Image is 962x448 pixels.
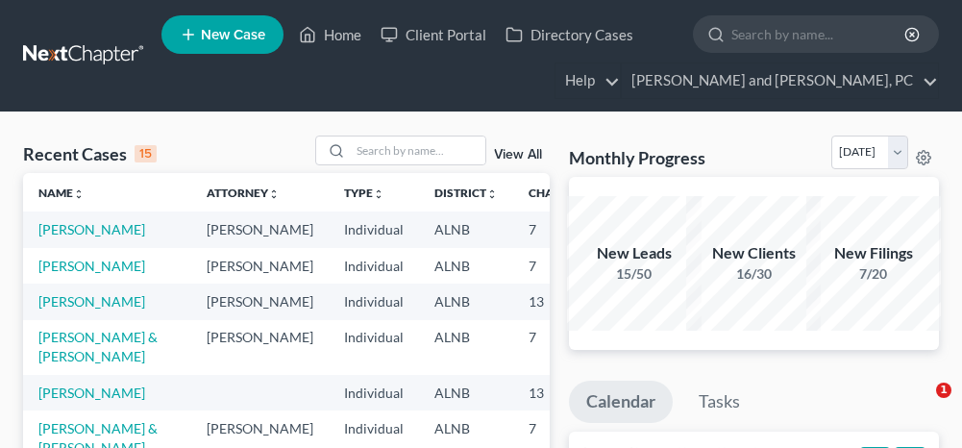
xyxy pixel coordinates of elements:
div: New Clients [686,242,821,264]
div: 7/20 [806,264,941,284]
a: Typeunfold_more [344,186,384,200]
input: Search by name... [731,16,907,52]
i: unfold_more [73,188,85,200]
a: Chapterunfold_more [529,186,594,200]
td: ALNB [419,320,513,375]
td: [PERSON_NAME] [191,284,329,319]
td: ALNB [419,284,513,319]
td: Individual [329,320,419,375]
td: 7 [513,248,609,284]
td: Individual [329,248,419,284]
i: unfold_more [268,188,280,200]
a: [PERSON_NAME] [38,221,145,237]
td: Individual [329,284,419,319]
td: Individual [329,375,419,411]
td: 13 [513,284,609,319]
td: 7 [513,212,609,247]
a: Directory Cases [496,17,643,52]
div: New Filings [806,242,941,264]
a: [PERSON_NAME] & [PERSON_NAME] [38,329,158,364]
div: 15/50 [567,264,702,284]
a: View All [494,148,542,162]
a: [PERSON_NAME] [38,385,145,401]
iframe: Intercom live chat [897,383,943,429]
a: Districtunfold_more [434,186,498,200]
td: [PERSON_NAME] [191,248,329,284]
a: [PERSON_NAME] and [PERSON_NAME], PC [622,63,938,98]
a: Client Portal [371,17,496,52]
a: [PERSON_NAME] [38,293,145,310]
td: ALNB [419,375,513,411]
div: 15 [135,145,157,162]
a: Home [289,17,371,52]
input: Search by name... [351,137,485,164]
a: Attorneyunfold_more [207,186,280,200]
h3: Monthly Progress [569,146,705,169]
i: unfold_more [373,188,384,200]
td: Individual [329,212,419,247]
a: [PERSON_NAME] [38,258,145,274]
a: Nameunfold_more [38,186,85,200]
a: Help [555,63,620,98]
i: unfold_more [486,188,498,200]
span: New Case [201,28,265,42]
td: [PERSON_NAME] [191,320,329,375]
div: New Leads [567,242,702,264]
span: 1 [936,383,951,398]
td: [PERSON_NAME] [191,212,329,247]
td: 7 [513,320,609,375]
td: ALNB [419,212,513,247]
div: Recent Cases [23,142,157,165]
a: Calendar [569,381,673,423]
a: Tasks [681,381,757,423]
td: 13 [513,375,609,411]
div: 16/30 [686,264,821,284]
td: ALNB [419,248,513,284]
